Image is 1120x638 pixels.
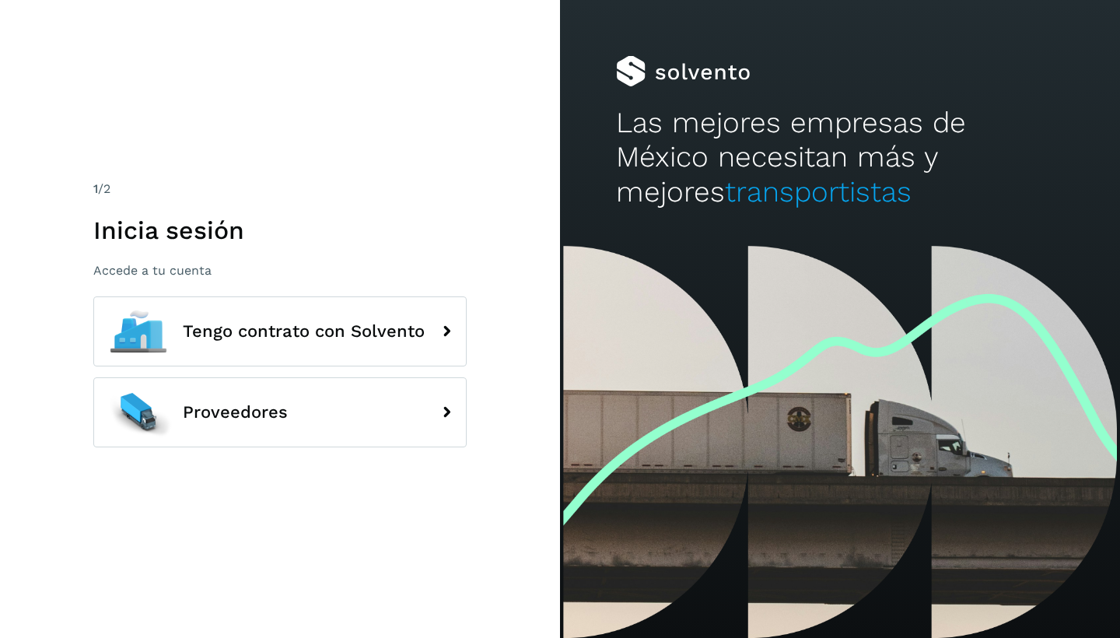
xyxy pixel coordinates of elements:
h2: Las mejores empresas de México necesitan más y mejores [616,106,1064,209]
h1: Inicia sesión [93,216,467,245]
button: Tengo contrato con Solvento [93,296,467,366]
span: Tengo contrato con Solvento [183,322,425,341]
span: 1 [93,181,98,196]
span: transportistas [725,175,912,209]
p: Accede a tu cuenta [93,263,467,278]
span: Proveedores [183,403,288,422]
button: Proveedores [93,377,467,447]
div: /2 [93,180,467,198]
